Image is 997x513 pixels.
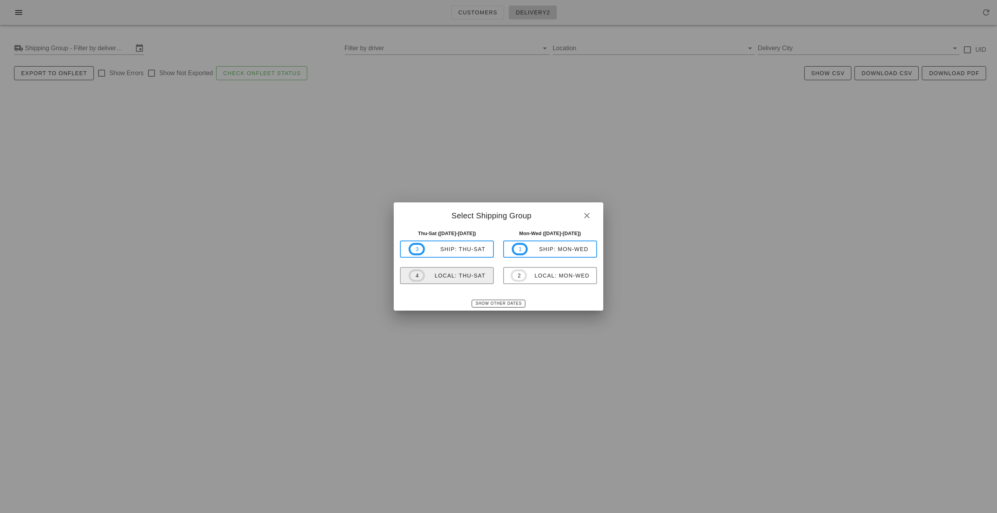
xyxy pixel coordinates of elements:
div: local: Thu-Sat [425,272,486,279]
div: local: Mon-Wed [527,272,590,279]
strong: Thu-Sat ([DATE]-[DATE]) [418,230,476,236]
span: 4 [415,271,418,280]
span: Show Other Dates [475,301,521,306]
div: ship: Mon-Wed [528,246,588,252]
div: Select Shipping Group [394,202,603,227]
button: Show Other Dates [472,300,525,307]
div: ship: Thu-Sat [425,246,486,252]
button: 4local: Thu-Sat [400,267,494,284]
button: 3ship: Thu-Sat [400,241,494,258]
button: 2local: Mon-Wed [503,267,597,284]
span: 3 [415,245,418,253]
strong: Mon-Wed ([DATE]-[DATE]) [519,230,581,236]
span: 1 [518,245,521,253]
button: 1ship: Mon-Wed [503,241,597,258]
span: 2 [517,271,520,280]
